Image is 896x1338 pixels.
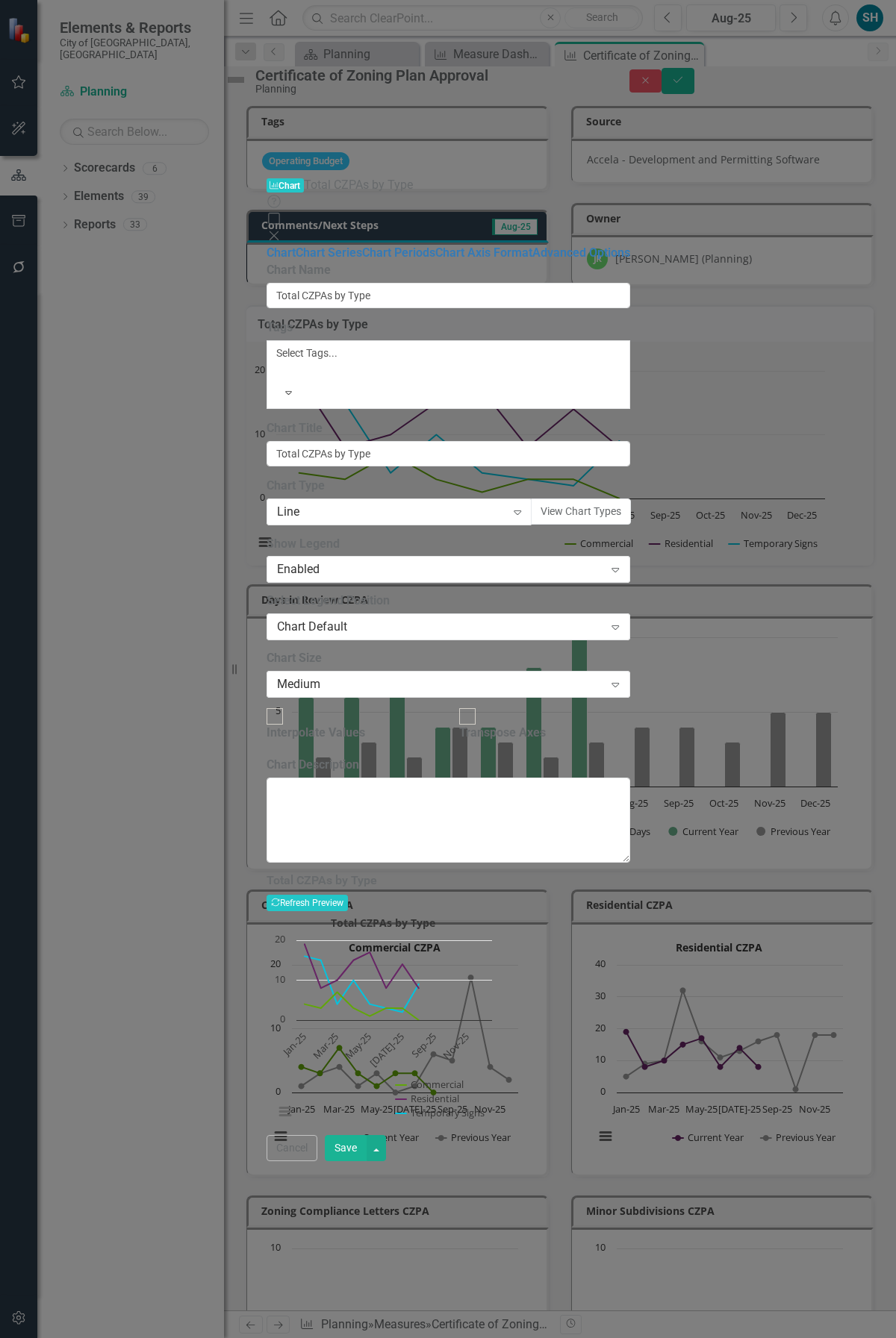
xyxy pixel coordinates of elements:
[267,650,630,667] label: Chart Size
[440,1030,471,1061] text: Nov-25
[275,1101,296,1122] button: View chart menu, Total CZPAs by Type
[267,874,630,887] h3: Total CZPAs by Type
[396,1078,464,1091] button: Show Commercial
[325,1135,367,1161] button: Save
[396,1092,459,1105] button: Show Residential
[277,676,604,693] div: Medium
[276,346,620,360] div: Select Tags...
[309,1030,340,1061] text: Mar-25
[267,441,630,466] input: Optional Chart Title
[532,246,630,260] a: Advanced Options
[267,1135,317,1161] button: Cancel
[341,1030,373,1062] text: May-25
[267,246,296,260] a: Chart
[267,725,365,742] div: Interpolate Values
[267,911,630,1135] div: Total CZPAs by Type. Highcharts interactive chart.
[267,911,500,1135] svg: Interactive chart
[277,503,506,520] div: Line
[277,561,604,578] div: Enabled
[280,1012,285,1025] text: 0
[279,1030,308,1060] text: Jan-25
[275,972,285,986] text: 10
[267,319,630,337] label: Tags
[459,725,546,742] div: Transpose Axes
[408,1030,439,1060] text: Sep-25
[304,178,413,192] span: Total CZPAs by Type
[267,178,305,193] span: Chart
[396,1106,485,1119] button: Show Temporary Signs
[267,757,630,774] label: Chart Description
[531,498,631,525] button: View Chart Types
[267,593,630,610] label: Select Legend Position
[362,246,435,260] a: Chart Periods
[435,246,532,260] a: Chart Axis Format
[267,420,630,437] label: Chart Title
[267,262,630,279] label: Chart Name
[267,478,630,495] label: Chart Type
[267,895,348,911] button: Refresh Preview
[331,916,435,930] text: Total CZPAs by Type
[367,1030,406,1069] text: [DATE]-25
[277,619,604,636] div: Chart Default
[296,246,362,260] a: Chart Series
[275,932,285,945] text: 20
[267,536,630,553] label: Show Legend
